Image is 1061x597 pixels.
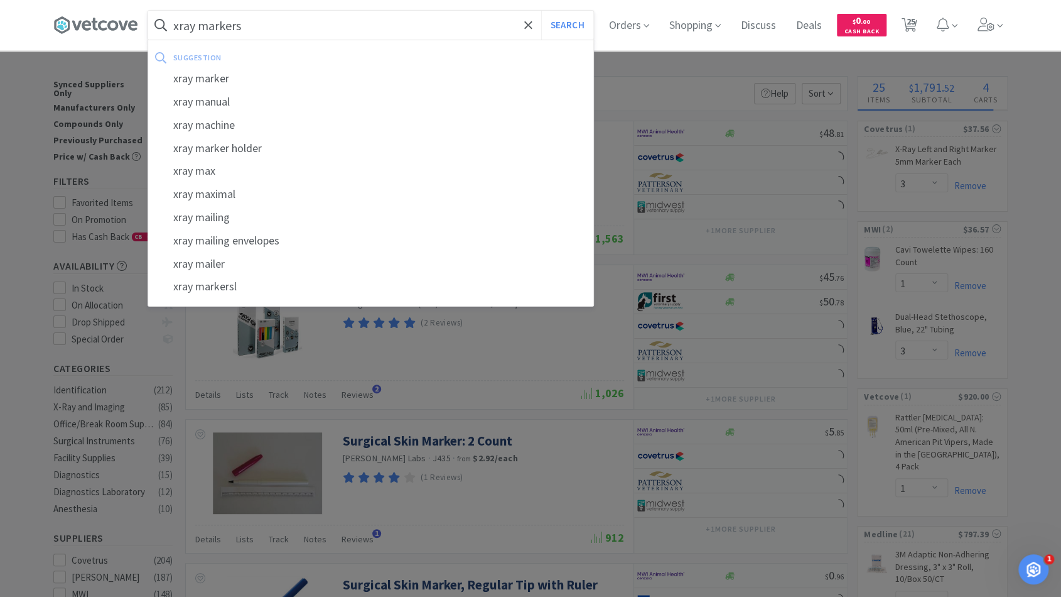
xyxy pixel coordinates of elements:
[853,14,870,26] span: 0
[148,137,593,160] div: xray marker holder
[148,253,593,276] div: xray mailer
[148,67,593,90] div: xray marker
[861,18,870,26] span: . 00
[1044,554,1054,564] span: 1
[791,20,827,31] a: Deals
[837,8,886,42] a: $0.00Cash Back
[173,48,404,67] div: suggestion
[1018,554,1048,584] iframe: Intercom live chat
[541,11,593,40] button: Search
[844,28,879,36] span: Cash Back
[853,18,856,26] span: $
[148,160,593,183] div: xray max
[148,206,593,229] div: xray mailing
[148,114,593,137] div: xray machine
[148,183,593,206] div: xray maximal
[148,90,593,114] div: xray manual
[736,20,781,31] a: Discuss
[897,21,922,33] a: 25
[148,11,593,40] input: Search by item, sku, manufacturer, ingredient, size...
[148,275,593,298] div: xray markersl
[148,229,593,253] div: xray mailing envelopes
